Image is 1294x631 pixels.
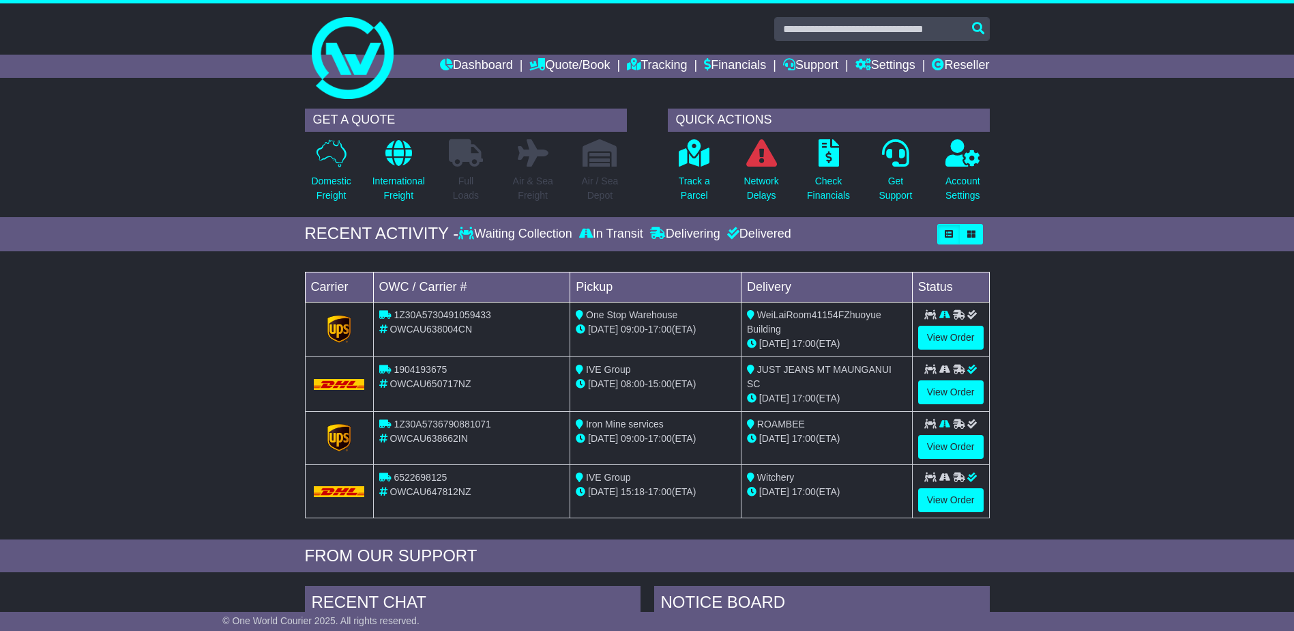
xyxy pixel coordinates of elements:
[747,364,892,389] span: JUST JEANS MT MAUNGANUI SC
[747,337,907,351] div: (ETA)
[912,272,989,302] td: Status
[648,378,672,389] span: 15:00
[588,324,618,335] span: [DATE]
[529,55,610,78] a: Quote/Book
[586,364,630,375] span: IVE Group
[305,546,990,566] div: FROM OUR SUPPORT
[576,227,647,242] div: In Transit
[879,174,912,203] p: Get Support
[627,55,687,78] a: Tracking
[918,435,984,459] a: View Order
[878,139,913,210] a: GetSupport
[394,419,490,430] span: 1Z30A5736790881071
[744,174,778,203] p: Network Delays
[372,139,426,210] a: InternationalFreight
[743,139,779,210] a: NetworkDelays
[449,174,483,203] p: Full Loads
[621,486,645,497] span: 15:18
[576,322,735,337] div: - (ETA)
[621,378,645,389] span: 08:00
[792,338,816,349] span: 17:00
[759,393,789,404] span: [DATE]
[704,55,766,78] a: Financials
[389,433,467,444] span: OWCAU638662IN
[648,324,672,335] span: 17:00
[582,174,619,203] p: Air / Sea Depot
[314,379,365,390] img: DHL.png
[305,224,459,244] div: RECENT ACTIVITY -
[394,364,447,375] span: 1904193675
[394,309,490,320] span: 1Z30A5730491059433
[759,338,789,349] span: [DATE]
[440,55,513,78] a: Dashboard
[586,419,664,430] span: Iron Mine services
[918,326,984,350] a: View Order
[945,174,980,203] p: Account Settings
[747,485,907,499] div: (ETA)
[678,139,711,210] a: Track aParcel
[783,55,838,78] a: Support
[918,380,984,404] a: View Order
[389,486,471,497] span: OWCAU647812NZ
[918,488,984,512] a: View Order
[305,109,627,132] div: GET A QUOTE
[807,174,850,203] p: Check Financials
[373,272,570,302] td: OWC / Carrier #
[747,309,881,335] span: WeiLaiRoom41154FZhuoyue Building
[724,227,791,242] div: Delivered
[372,174,425,203] p: International Freight
[327,424,351,451] img: GetCarrierServiceLogo
[513,174,553,203] p: Air & Sea Freight
[792,433,816,444] span: 17:00
[394,472,447,483] span: 6522698125
[588,486,618,497] span: [DATE]
[222,615,420,626] span: © One World Courier 2025. All rights reserved.
[576,432,735,446] div: - (ETA)
[576,377,735,391] div: - (ETA)
[679,174,710,203] p: Track a Parcel
[311,174,351,203] p: Domestic Freight
[747,391,907,406] div: (ETA)
[621,324,645,335] span: 09:00
[759,433,789,444] span: [DATE]
[647,227,724,242] div: Delivering
[792,393,816,404] span: 17:00
[389,378,471,389] span: OWCAU650717NZ
[621,433,645,444] span: 09:00
[327,315,351,343] img: GetCarrierServiceLogo
[314,486,365,497] img: DHL.png
[945,139,981,210] a: AccountSettings
[741,272,912,302] td: Delivery
[757,472,794,483] span: Witchery
[759,486,789,497] span: [DATE]
[855,55,915,78] a: Settings
[576,485,735,499] div: - (ETA)
[389,324,472,335] span: OWCAU638004CN
[458,227,575,242] div: Waiting Collection
[305,272,373,302] td: Carrier
[570,272,741,302] td: Pickup
[586,309,677,320] span: One Stop Warehouse
[757,419,805,430] span: ROAMBEE
[588,378,618,389] span: [DATE]
[747,432,907,446] div: (ETA)
[588,433,618,444] span: [DATE]
[586,472,630,483] span: IVE Group
[792,486,816,497] span: 17:00
[668,109,990,132] div: QUICK ACTIONS
[806,139,851,210] a: CheckFinancials
[932,55,989,78] a: Reseller
[305,586,641,623] div: RECENT CHAT
[310,139,351,210] a: DomesticFreight
[648,433,672,444] span: 17:00
[654,586,990,623] div: NOTICE BOARD
[648,486,672,497] span: 17:00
